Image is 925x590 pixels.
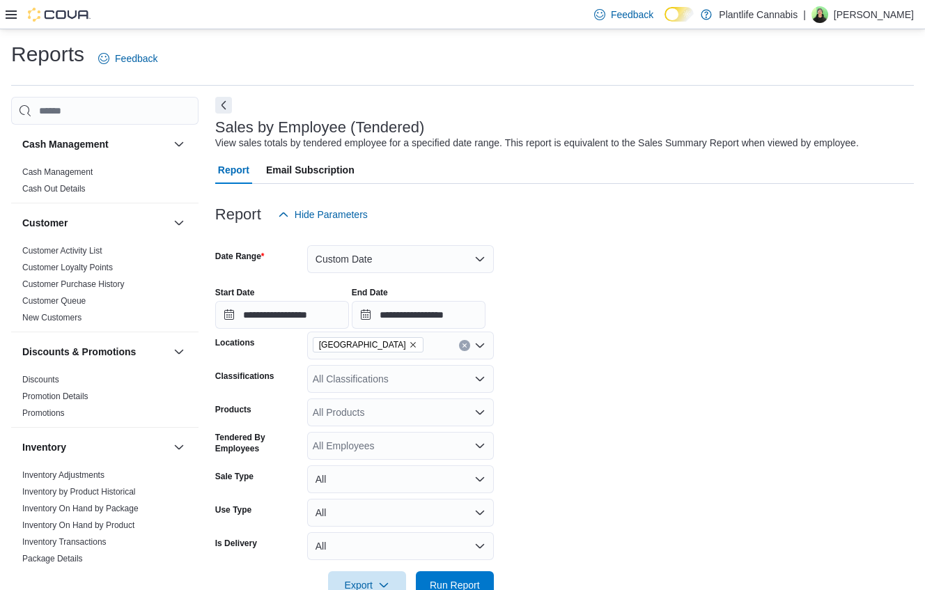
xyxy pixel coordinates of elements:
a: Inventory On Hand by Package [22,504,139,513]
a: Feedback [589,1,659,29]
label: Tendered By Employees [215,432,302,454]
a: Cash Management [22,167,93,177]
div: View sales totals by tendered employee for a specified date range. This report is equivalent to t... [215,136,859,150]
a: Promotions [22,408,65,418]
a: Package Details [22,554,83,564]
span: Promotions [22,407,65,419]
button: Hide Parameters [272,201,373,228]
a: Cash Out Details [22,184,86,194]
button: Open list of options [474,340,485,351]
a: Inventory Transactions [22,537,107,547]
button: Inventory [171,439,187,456]
span: Customer Loyalty Points [22,262,113,273]
span: Inventory On Hand by Package [22,503,139,514]
button: All [307,499,494,527]
div: Cash Management [11,164,199,203]
h3: Customer [22,216,68,230]
label: Classifications [215,371,274,382]
label: End Date [352,287,388,298]
button: All [307,532,494,560]
span: Hide Parameters [295,208,368,222]
span: Cash Management [22,166,93,178]
label: Locations [215,337,255,348]
button: Cash Management [171,136,187,153]
button: Open list of options [474,407,485,418]
button: Open list of options [474,373,485,385]
h3: Inventory [22,440,66,454]
button: Remove Spruce Grove from selection in this group [409,341,417,349]
span: Package Details [22,553,83,564]
div: Customer [11,242,199,332]
button: Open list of options [474,440,485,451]
span: Email Subscription [266,156,355,184]
span: Report [218,156,249,184]
h3: Discounts & Promotions [22,345,136,359]
p: Plantlife Cannabis [719,6,798,23]
button: Discounts & Promotions [22,345,168,359]
input: Dark Mode [664,7,694,22]
span: Inventory Transactions [22,536,107,548]
span: Discounts [22,374,59,385]
label: Products [215,404,251,415]
span: Promotion Details [22,391,88,402]
span: Spruce Grove [313,337,423,352]
label: Is Delivery [215,538,257,549]
img: Cova [28,8,91,22]
h1: Reports [11,40,84,68]
a: Customer Queue [22,296,86,306]
label: Sale Type [215,471,254,482]
a: Promotion Details [22,391,88,401]
span: Customer Activity List [22,245,102,256]
button: Customer [171,215,187,231]
div: Jim Stevenson [811,6,828,23]
div: Discounts & Promotions [11,371,199,427]
input: Press the down key to open a popover containing a calendar. [215,301,349,329]
a: Customer Activity List [22,246,102,256]
a: New Customers [22,313,81,323]
button: Discounts & Promotions [171,343,187,360]
span: [GEOGRAPHIC_DATA] [319,338,406,352]
button: Inventory [22,440,168,454]
button: Custom Date [307,245,494,273]
h3: Cash Management [22,137,109,151]
p: [PERSON_NAME] [834,6,914,23]
span: Feedback [115,52,157,65]
button: Cash Management [22,137,168,151]
label: Use Type [215,504,251,515]
a: Feedback [93,45,163,72]
button: Customer [22,216,168,230]
span: Inventory Adjustments [22,469,104,481]
a: Customer Loyalty Points [22,263,113,272]
a: Customer Purchase History [22,279,125,289]
span: Cash Out Details [22,183,86,194]
input: Press the down key to open a popover containing a calendar. [352,301,485,329]
span: New Customers [22,312,81,323]
span: Feedback [611,8,653,22]
span: Customer Queue [22,295,86,306]
span: Inventory by Product Historical [22,486,136,497]
a: Inventory On Hand by Product [22,520,134,530]
p: | [803,6,806,23]
a: Inventory Adjustments [22,470,104,480]
button: All [307,465,494,493]
span: Customer Purchase History [22,279,125,290]
button: Clear input [459,340,470,351]
h3: Sales by Employee (Tendered) [215,119,425,136]
a: Discounts [22,375,59,385]
a: Inventory by Product Historical [22,487,136,497]
button: Next [215,97,232,114]
h3: Report [215,206,261,223]
label: Start Date [215,287,255,298]
label: Date Range [215,251,265,262]
span: Inventory On Hand by Product [22,520,134,531]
